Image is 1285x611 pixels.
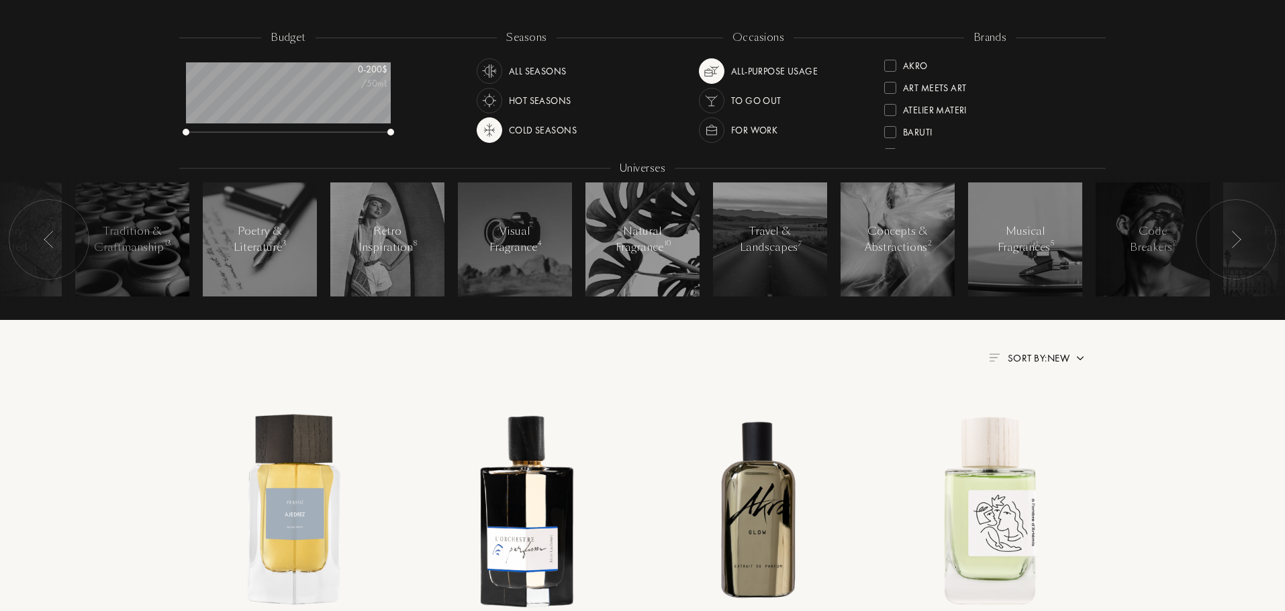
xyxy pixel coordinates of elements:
div: 0 - 200 $ [320,62,387,76]
span: 7 [798,239,802,248]
div: Musical Fragrances [997,223,1054,256]
div: Binet-Papillon [903,143,969,161]
img: usage_season_cold.svg [480,121,499,140]
div: Concepts & Abstractions [865,223,931,256]
div: Natural Fragrance [614,223,671,256]
div: budget [261,30,316,46]
div: Travel & Landscapes [740,223,801,256]
div: Poetry & Literature [232,223,289,256]
span: Sort by: New [1008,351,1069,365]
div: Cold Seasons [509,117,577,143]
div: /50mL [320,76,387,91]
span: 8 [414,239,417,248]
img: usage_season_average_white.svg [480,62,499,80]
img: usage_occasion_work_white.svg [702,121,721,140]
img: usage_occasion_party_white.svg [702,91,721,110]
div: For Work [731,117,777,143]
div: Retro Inspiration [359,223,416,256]
div: To go Out [731,88,781,113]
img: usage_season_hot_white.svg [480,91,499,110]
span: 2 [928,239,932,248]
div: seasons [497,30,556,46]
div: Universes [610,161,675,176]
span: 3 [283,239,287,248]
img: usage_occasion_all.svg [702,62,721,80]
img: arr_left.svg [1231,231,1241,248]
img: filter_by.png [989,353,1000,362]
img: arrow.png [1075,353,1086,364]
div: Hot Seasons [509,88,571,113]
div: occasions [723,30,794,46]
div: Art Meets Art [903,76,966,95]
div: Visual Fragrance [487,223,544,256]
div: All Seasons [509,58,567,84]
div: Atelier Materi [903,99,967,117]
div: Baruti [903,121,933,139]
div: All-purpose Usage [731,58,818,84]
div: Akro [903,54,928,72]
img: arr_left.svg [44,231,54,248]
span: 10 [664,239,671,248]
span: 4 [538,239,542,248]
div: brands [964,30,1016,46]
span: 5 [1051,239,1054,248]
